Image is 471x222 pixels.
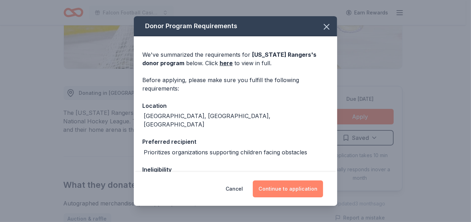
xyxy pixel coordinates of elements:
[142,165,329,174] div: Ineligibility
[226,180,243,197] button: Cancel
[134,16,337,36] div: Donor Program Requirements
[142,76,329,93] div: Before applying, please make sure you fulfill the following requirements:
[142,101,329,110] div: Location
[142,137,329,146] div: Preferred recipient
[253,180,323,197] button: Continue to application
[142,50,329,67] div: We've summarized the requirements for below. Click to view in full.
[144,112,329,129] div: [GEOGRAPHIC_DATA], [GEOGRAPHIC_DATA], [GEOGRAPHIC_DATA]
[144,148,307,156] div: Prioritizes organizations supporting children facing obstacles
[220,59,233,67] a: here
